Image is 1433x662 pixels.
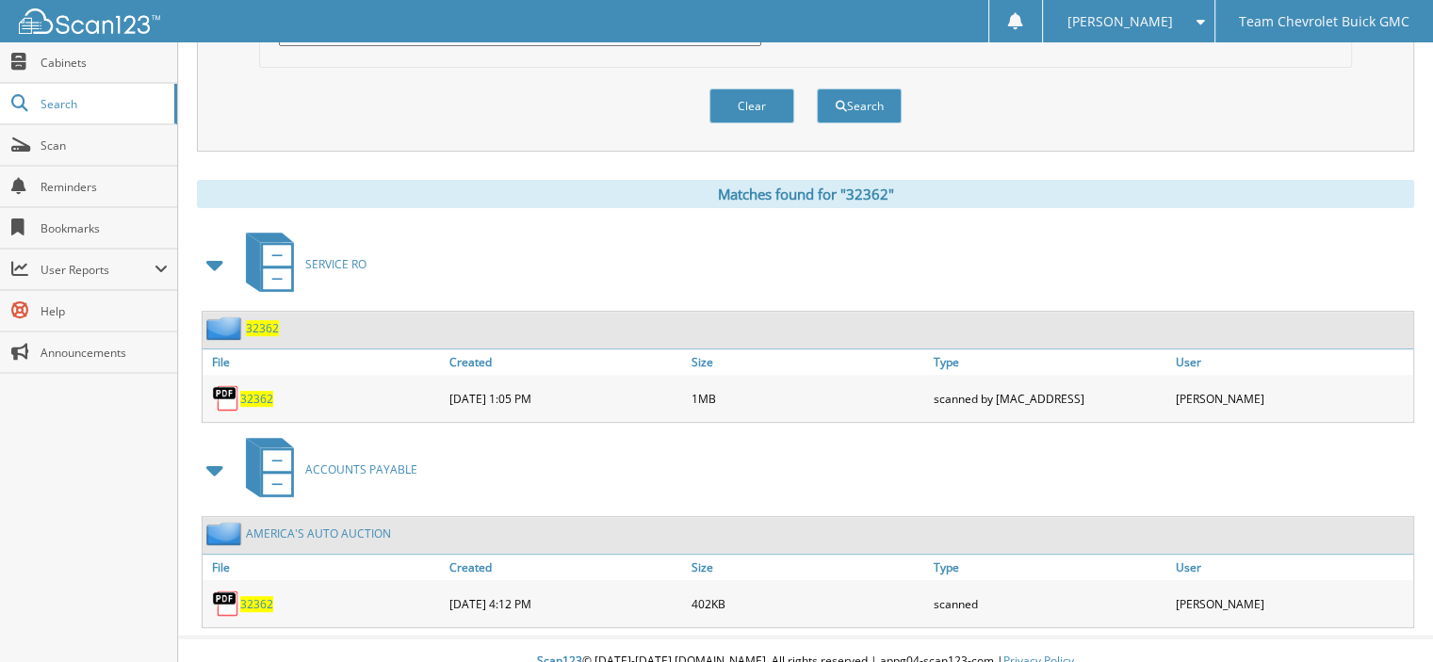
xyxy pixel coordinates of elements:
div: [DATE] 1:05 PM [445,379,687,417]
a: User [1171,555,1413,580]
span: Bookmarks [41,220,168,236]
div: scanned by [MAC_ADDRESS] [929,379,1171,417]
span: Cabinets [41,55,168,71]
span: Search [41,96,165,112]
span: Reminders [41,179,168,195]
div: 1MB [687,379,929,417]
a: Created [445,349,687,375]
div: 402KB [687,585,929,622]
img: PDF.png [212,384,240,412]
span: SERVICE RO [305,256,366,272]
button: Search [817,89,902,123]
span: Help [41,303,168,319]
img: scan123-logo-white.svg [19,8,160,34]
a: AMERICA'S AUTO AUCTION [246,525,391,541]
span: ACCOUNTS PAYABLE [305,461,417,477]
img: folder2.png [206,522,246,545]
a: Size [687,349,929,375]
div: [PERSON_NAME] [1171,585,1413,622]
a: User [1171,349,1413,375]
a: File [203,555,445,580]
a: File [203,349,445,375]
span: [PERSON_NAME] [1067,16,1172,27]
span: Announcements [41,345,168,361]
div: scanned [929,585,1171,622]
img: folder2.png [206,316,246,340]
a: Type [929,555,1171,580]
span: Scan [41,137,168,153]
a: SERVICE RO [235,227,366,301]
a: ACCOUNTS PAYABLE [235,432,417,507]
a: 32362 [240,596,273,612]
a: Created [445,555,687,580]
iframe: Chat Widget [1339,572,1433,662]
div: [PERSON_NAME] [1171,379,1413,417]
span: Team Chevrolet Buick GMC [1239,16,1409,27]
div: Matches found for "32362" [197,180,1414,208]
div: [DATE] 4:12 PM [445,585,687,622]
a: 32362 [246,320,279,336]
a: Type [929,349,1171,375]
a: 32362 [240,391,273,407]
img: PDF.png [212,589,240,618]
span: User Reports [41,262,155,278]
button: Clear [709,89,794,123]
a: Size [687,555,929,580]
